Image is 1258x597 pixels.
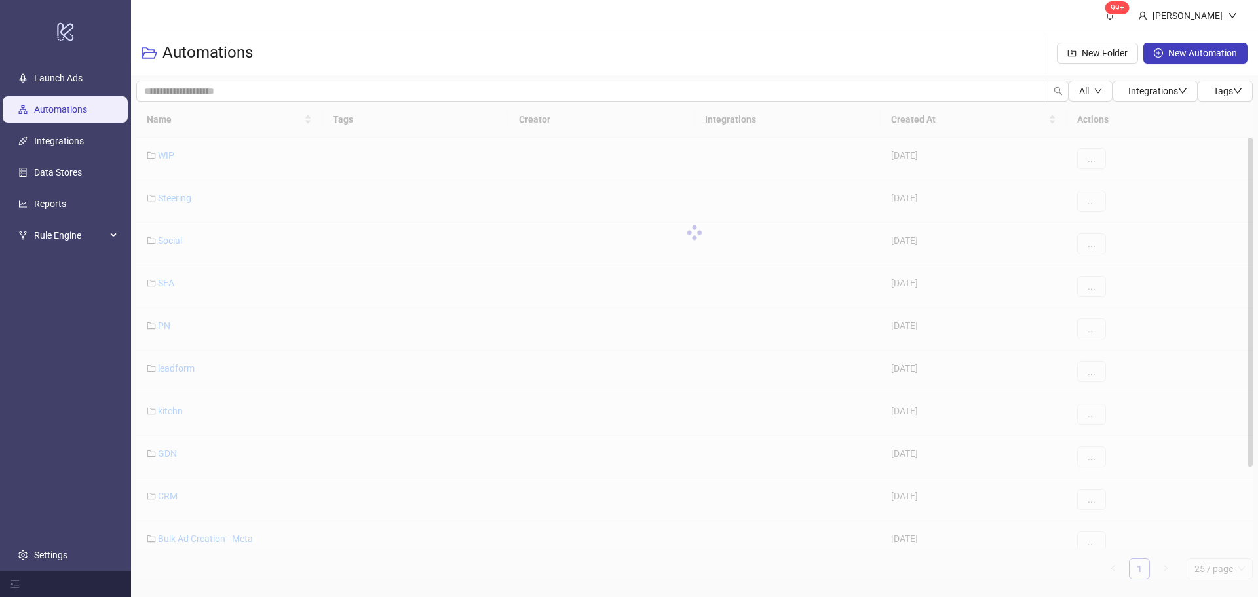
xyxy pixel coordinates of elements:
span: down [1178,87,1187,96]
span: menu-fold [10,579,20,588]
span: folder-open [142,45,157,61]
span: down [1228,11,1237,20]
span: New Folder [1082,48,1128,58]
h3: Automations [162,43,253,64]
span: search [1054,87,1063,96]
span: Integrations [1128,86,1187,96]
span: down [1094,87,1102,95]
sup: 674 [1105,1,1130,14]
span: user [1138,11,1147,20]
span: Rule Engine [34,222,106,248]
button: Tagsdown [1198,81,1253,102]
button: New Folder [1057,43,1138,64]
span: folder-add [1067,48,1077,58]
button: New Automation [1143,43,1248,64]
a: Settings [34,550,67,560]
span: All [1079,86,1089,96]
span: down [1233,87,1242,96]
span: bell [1105,10,1115,20]
a: Reports [34,199,66,209]
a: Integrations [34,136,84,146]
span: Tags [1213,86,1242,96]
button: Integrationsdown [1113,81,1198,102]
a: Launch Ads [34,73,83,83]
a: Automations [34,104,87,115]
div: [PERSON_NAME] [1147,9,1228,23]
span: fork [18,231,28,240]
button: Alldown [1069,81,1113,102]
a: Data Stores [34,167,82,178]
span: plus-circle [1154,48,1163,58]
span: New Automation [1168,48,1237,58]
